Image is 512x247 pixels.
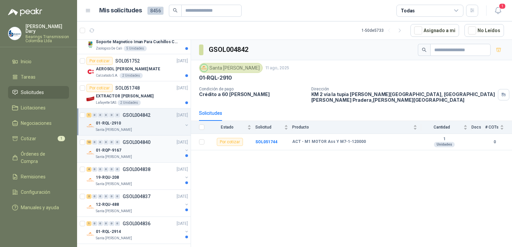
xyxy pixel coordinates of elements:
span: Estado [208,125,246,130]
p: [DATE] [177,166,188,173]
a: 4 0 0 0 0 0 GSOL004838[DATE] Company Logo19-RQU-208Santa [PERSON_NAME] [86,165,189,187]
img: Company Logo [86,203,94,211]
button: No Leídos [464,24,504,37]
div: 2 Unidades [118,100,141,105]
div: Por cotizar [86,57,113,65]
span: Licitaciones [21,104,46,111]
div: 0 [104,194,109,199]
div: 0 [92,167,97,172]
button: Asignado a mi [410,24,459,37]
p: Condición de pago [199,87,306,91]
img: Company Logo [200,64,208,72]
img: Company Logo [86,176,94,184]
a: Por cotizarSOL051752[DATE] Company LogoAEROSOL [PERSON_NAME] MATECalzatodo S.A.2 Unidades [77,54,191,81]
p: KM 2 vía la tupia [PERSON_NAME][GEOGRAPHIC_DATA], [GEOGRAPHIC_DATA][PERSON_NAME] Pradera , [PERSO... [311,91,496,103]
img: Company Logo [86,230,94,238]
p: 01-RQL-2910 [199,74,232,81]
p: GSOL004836 [123,221,150,226]
p: [DATE] [177,193,188,200]
a: Manuales y ayuda [8,201,69,214]
div: Por cotizar [86,84,113,92]
p: Bearings Transmission Colombia Ltda [25,35,69,43]
span: Solicitud [255,125,283,130]
div: 0 [98,221,103,226]
div: 0 [115,167,120,172]
a: Cotizar1 [8,132,69,145]
span: Tareas [21,73,36,81]
div: 0 [115,113,120,117]
h3: GSOL004842 [209,45,249,55]
span: 8456 [147,7,164,15]
p: Santa [PERSON_NAME] [96,209,132,214]
button: 1 [492,5,504,17]
span: Órdenes de Compra [21,150,63,165]
img: Company Logo [86,95,94,103]
img: Company Logo [8,27,21,40]
p: 12-RQU-488 [96,201,119,208]
div: 0 [98,140,103,145]
p: 01-RQL-2914 [96,229,121,235]
span: search [173,8,178,13]
p: GSOL004840 [123,140,150,145]
div: 1 [86,113,91,117]
th: Cantidad [421,121,471,134]
a: 1 0 0 0 0 0 GSOL004836[DATE] Company Logo01-RQL-2914Santa [PERSON_NAME] [86,220,189,241]
span: Cotizar [21,135,36,142]
span: Producto [292,125,412,130]
p: [DATE] [177,85,188,91]
h1: Mis solicitudes [99,6,142,15]
a: 2 0 0 0 0 0 GSOL004837[DATE] Company Logo12-RQU-488Santa [PERSON_NAME] [86,192,189,214]
a: Negociaciones [8,117,69,130]
p: SOL051748 [115,86,140,90]
img: Company Logo [86,149,94,157]
div: 0 [92,221,97,226]
p: Zoologico De Cali [96,46,122,51]
p: EXTRACTOR [PERSON_NAME] [96,93,153,99]
p: GSOL004837 [123,194,150,199]
div: 0 [104,167,109,172]
div: Unidades [434,142,455,147]
div: 0 [109,194,114,199]
div: 0 [92,113,97,117]
div: 0 [98,194,103,199]
a: SOL051744 [255,140,277,144]
p: 11 ago, 2025 [265,65,289,71]
a: Licitaciones [8,101,69,114]
span: Manuales y ayuda [21,204,59,211]
div: Por cotizar [217,138,243,146]
p: SOL051752 [115,59,140,63]
b: ACT - M1 MOTOR Ass Y M7-1-120000 [292,139,366,145]
div: 0 [115,221,120,226]
p: AEROSOL [PERSON_NAME] MATE [96,66,160,72]
div: 0 [104,221,109,226]
img: Company Logo [86,40,94,49]
span: search [422,48,427,52]
div: Todas [401,7,415,14]
div: 4 [86,167,91,172]
th: # COTs [485,121,512,134]
p: [DATE] [177,112,188,118]
p: Soporte Magnetico Iman Para Cuchillos Cocina 37.5 [PERSON_NAME] [96,39,179,45]
p: [PERSON_NAME] Dary [25,24,69,33]
span: # COTs [485,125,499,130]
p: 19-RQU-208 [96,174,119,181]
div: 0 [98,113,103,117]
a: 1 0 0 0 0 0 GSOL004842[DATE] Company Logo01-RQL-2910Santa [PERSON_NAME] [86,111,189,133]
th: Docs [471,121,485,134]
a: Órdenes de Compra [8,148,69,168]
div: 0 [109,113,114,117]
span: Configuración [21,188,50,196]
th: Estado [208,121,255,134]
a: Por cotizarSOL051748[DATE] Company LogoEXTRACTOR [PERSON_NAME]Lafayette SAS2 Unidades [77,81,191,108]
p: [DATE] [177,139,188,146]
a: 10 0 0 0 0 0 GSOL004840[DATE] Company Logo01-RQP-9167Santa [PERSON_NAME] [86,138,189,160]
span: 1 [58,136,65,141]
div: 0 [92,140,97,145]
img: Company Logo [86,68,94,76]
a: Por cotizarSOL051753[DATE] Company LogoSoporte Magnetico Iman Para Cuchillos Cocina 37.5 [PERSON_... [77,27,191,54]
p: [DATE] [177,58,188,64]
p: Dirección [311,87,496,91]
p: GSOL004838 [123,167,150,172]
p: Calzatodo S.A. [96,73,118,78]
